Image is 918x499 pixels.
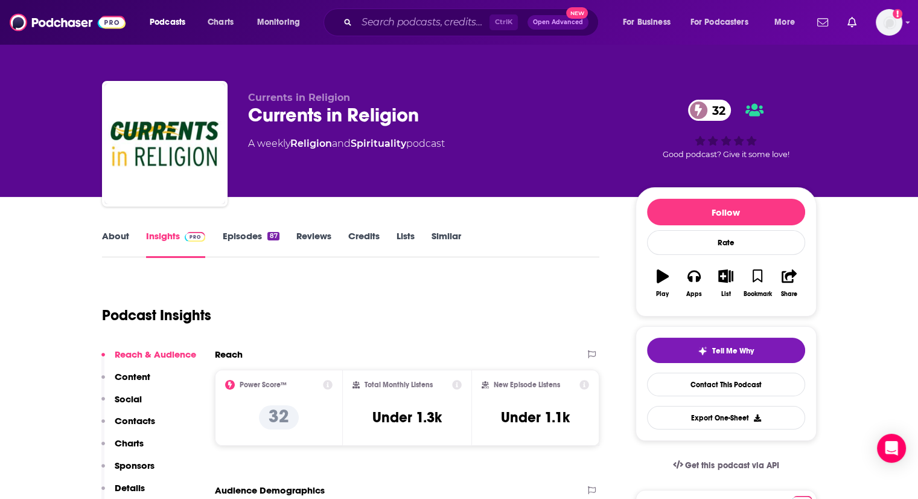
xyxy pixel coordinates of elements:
button: open menu [249,13,316,32]
button: Share [773,262,805,305]
div: Rate [647,230,805,255]
a: Lists [397,230,415,258]
a: About [102,230,129,258]
a: Contact This Podcast [647,373,805,396]
div: Apps [686,291,702,298]
p: Charts [115,437,144,449]
a: 32 [688,100,732,121]
button: Show profile menu [876,9,902,36]
button: Export One-Sheet [647,406,805,430]
div: 87 [267,232,279,240]
button: Sponsors [101,460,155,482]
svg: Add a profile image [893,9,902,19]
p: Sponsors [115,460,155,471]
a: Spirituality [351,138,406,149]
h2: Power Score™ [240,381,287,389]
button: Apps [678,262,710,305]
p: Content [115,371,150,382]
h2: Reach [215,349,243,360]
p: 32 [259,405,299,430]
button: Open AdvancedNew [528,15,588,30]
span: New [566,7,588,19]
button: Play [647,262,678,305]
span: Ctrl K [489,14,518,30]
span: More [774,14,795,31]
div: 32Good podcast? Give it some love! [636,92,817,167]
h2: Total Monthly Listens [365,381,433,389]
a: Credits [348,230,380,258]
p: Social [115,393,142,405]
img: User Profile [876,9,902,36]
button: open menu [141,13,201,32]
h3: Under 1.1k [501,408,570,427]
img: Podchaser Pro [185,232,206,242]
a: InsightsPodchaser Pro [146,230,206,258]
p: Reach & Audience [115,349,196,360]
a: Show notifications dropdown [812,12,833,33]
h2: Audience Demographics [215,485,325,496]
button: open menu [766,13,810,32]
span: Monitoring [257,14,300,31]
span: and [332,138,351,149]
div: A weekly podcast [248,137,445,151]
img: Currents in Religion [104,83,225,204]
a: Get this podcast via API [663,451,789,480]
img: tell me why sparkle [698,346,707,356]
button: open menu [614,13,686,32]
div: Play [656,291,669,298]
span: Good podcast? Give it some love! [663,150,789,159]
span: Get this podcast via API [685,460,779,471]
button: Charts [101,437,144,460]
a: Charts [200,13,241,32]
span: Currents in Religion [248,92,350,103]
span: Tell Me Why [712,346,754,356]
span: Podcasts [150,14,185,31]
button: Contacts [101,415,155,437]
h3: Under 1.3k [372,408,442,427]
a: Religion [290,138,332,149]
a: Show notifications dropdown [843,12,861,33]
button: List [710,262,741,305]
div: List [721,291,731,298]
button: Follow [647,199,805,225]
h2: New Episode Listens [494,381,560,389]
a: Similar [432,230,461,258]
span: Open Advanced [533,19,583,25]
span: Logged in as Lydia_Gustafson [876,9,902,36]
button: tell me why sparkleTell Me Why [647,338,805,363]
div: Open Intercom Messenger [877,434,906,463]
h1: Podcast Insights [102,306,211,324]
p: Details [115,482,145,494]
button: Reach & Audience [101,349,196,371]
button: Social [101,393,142,416]
a: Episodes87 [222,230,279,258]
span: 32 [700,100,732,121]
span: Charts [208,14,234,31]
button: Bookmark [742,262,773,305]
a: Reviews [296,230,331,258]
img: Podchaser - Follow, Share and Rate Podcasts [10,11,126,34]
p: Contacts [115,415,155,427]
span: For Podcasters [690,14,748,31]
button: Content [101,371,150,393]
input: Search podcasts, credits, & more... [357,13,489,32]
div: Bookmark [743,291,771,298]
button: open menu [683,13,766,32]
span: For Business [623,14,671,31]
div: Search podcasts, credits, & more... [335,8,610,36]
div: Share [781,291,797,298]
